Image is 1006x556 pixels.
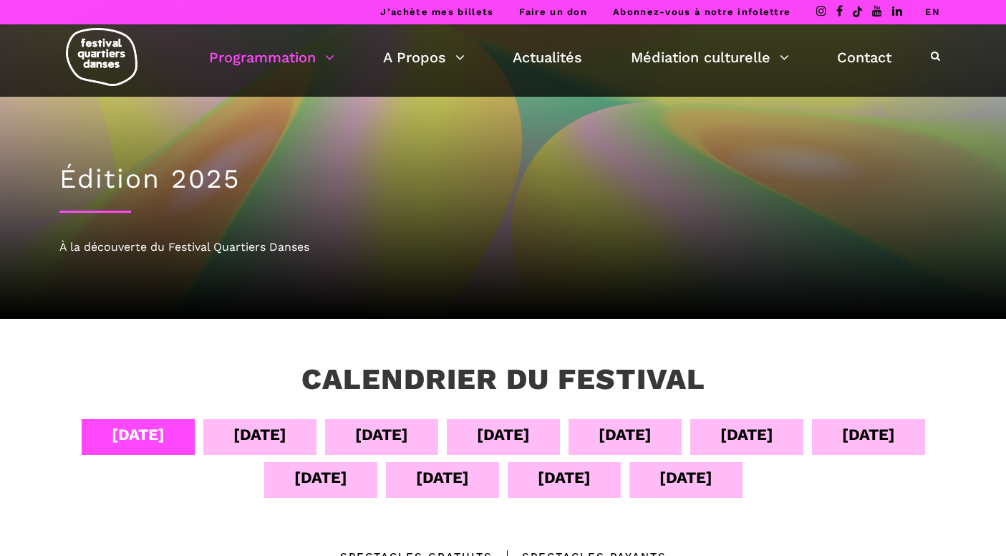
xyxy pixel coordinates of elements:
[631,45,789,69] a: Médiation culturelle
[513,45,582,69] a: Actualités
[66,28,137,86] img: logo-fqd-med
[538,465,591,490] div: [DATE]
[209,45,334,69] a: Programmation
[294,465,347,490] div: [DATE]
[301,362,705,398] h3: Calendrier du festival
[383,45,465,69] a: A Propos
[659,465,712,490] div: [DATE]
[477,422,530,447] div: [DATE]
[720,422,773,447] div: [DATE]
[59,163,947,195] h1: Édition 2025
[519,6,587,17] a: Faire un don
[842,422,895,447] div: [DATE]
[925,6,940,17] a: EN
[613,6,790,17] a: Abonnez-vous à notre infolettre
[59,238,947,257] div: À la découverte du Festival Quartiers Danses
[233,422,286,447] div: [DATE]
[355,422,408,447] div: [DATE]
[380,6,493,17] a: J’achète mes billets
[416,465,469,490] div: [DATE]
[837,45,891,69] a: Contact
[599,422,652,447] div: [DATE]
[112,422,165,447] div: [DATE]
